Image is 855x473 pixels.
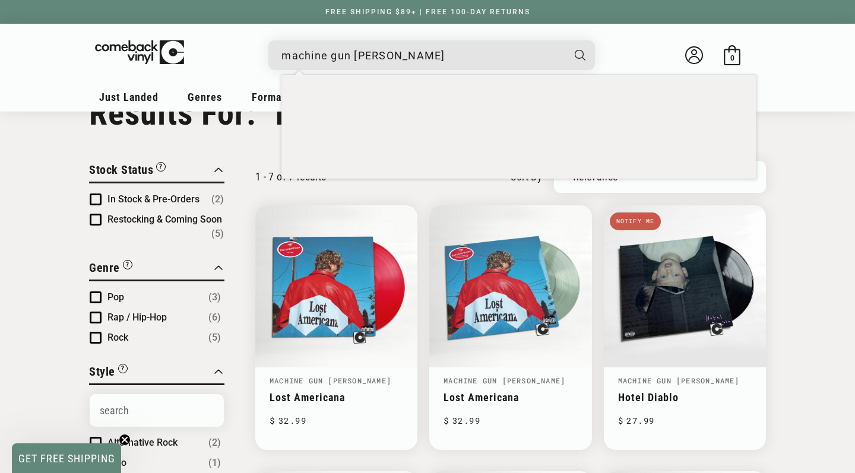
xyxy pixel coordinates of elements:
button: Close teaser [119,434,131,446]
span: Alternative Rock [107,437,178,448]
span: Number of products: (5) [211,227,224,241]
a: Hotel Diablo [618,391,752,404]
input: When autocomplete results are available use up and down arrows to review and enter to select [281,43,563,68]
div: GET FREE SHIPPINGClose teaser [12,443,121,473]
span: Number of products: (2) [211,192,224,207]
a: Machine Gun [PERSON_NAME] [618,376,740,385]
span: Pop [107,291,124,303]
input: Search Options [90,394,224,427]
span: Formats [252,91,291,103]
span: Style [89,364,115,379]
span: Restocking & Coming Soon [107,214,222,225]
a: Lost Americana [270,391,403,404]
a: Lost Americana [444,391,577,404]
span: Stock Status [89,163,153,177]
span: In Stock & Pre-Orders [107,193,199,205]
span: Genre [89,261,120,275]
button: Filter by Stock Status [89,161,166,182]
span: Rock [107,332,128,343]
button: Filter by Style [89,363,128,383]
span: Number of products: (3) [208,290,221,304]
span: Just Landed [99,91,159,103]
span: Number of products: (5) [208,331,221,345]
span: Number of products: (2) [208,436,221,450]
p: 1 - 7 of 7 results [255,170,326,183]
a: Machine Gun [PERSON_NAME] [444,376,565,385]
a: FREE SHIPPING $89+ | FREE 100-DAY RETURNS [313,8,542,16]
div: Search [268,40,595,70]
span: Number of products: (1) [208,456,221,470]
span: Rap / Hip-Hop [107,312,167,323]
button: Filter by Genre [89,259,132,280]
h1: Results For: "machine gun [PERSON_NAME]" [89,94,766,133]
span: Genres [188,91,222,103]
a: Machine Gun [PERSON_NAME] [270,376,391,385]
button: Search [565,40,597,70]
span: GET FREE SHIPPING [18,452,115,465]
span: 0 [730,53,734,62]
span: Number of products: (6) [208,310,221,325]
